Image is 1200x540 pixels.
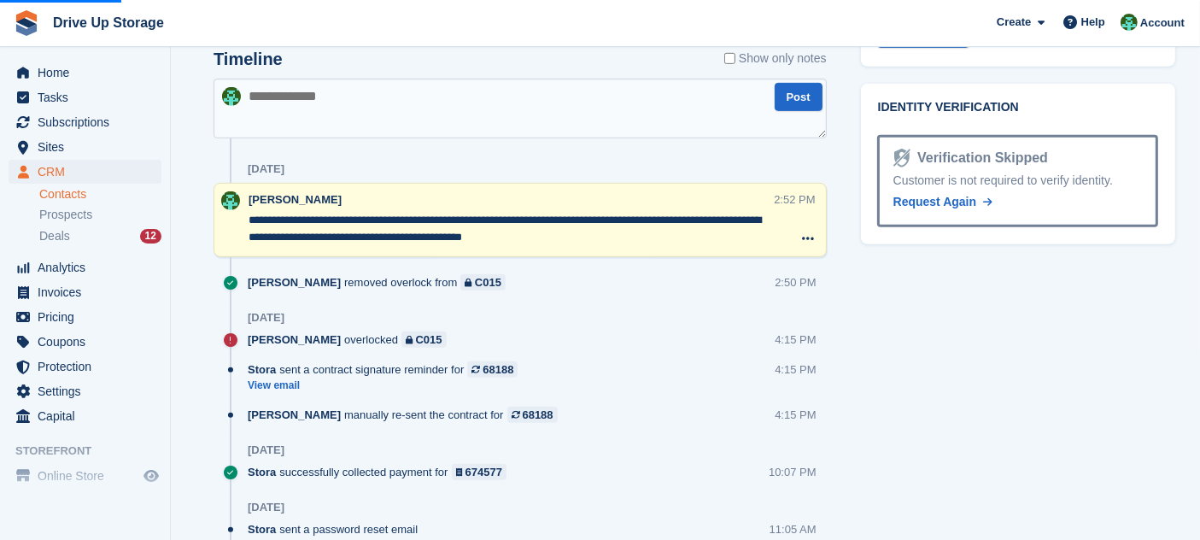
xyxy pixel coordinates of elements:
a: Deals 12 [39,227,161,245]
img: stora-icon-8386f47178a22dfd0bd8f6a31ec36ba5ce8667c1dd55bd0f319d3a0aa187defe.svg [14,10,39,36]
span: Tasks [38,85,140,109]
span: Settings [38,379,140,403]
span: Stora [248,464,276,480]
span: Stora [248,361,276,378]
div: 11:05 AM [770,521,817,537]
a: 68188 [467,361,518,378]
a: menu [9,255,161,279]
div: overlocked [248,332,455,348]
div: 4:15 PM [775,361,816,378]
a: 68188 [507,407,558,423]
a: Request Again [893,193,992,211]
a: C015 [401,332,447,348]
a: menu [9,305,161,329]
a: menu [9,379,161,403]
div: 2:50 PM [775,274,816,291]
div: manually re-sent the contract for [248,407,566,423]
span: Stora [248,521,276,537]
button: Post [775,83,822,111]
div: [DATE] [248,443,284,457]
span: Request Again [893,195,977,208]
a: menu [9,135,161,159]
div: sent a password reset email [248,521,426,537]
span: Home [38,61,140,85]
h2: Timeline [214,50,283,69]
a: Contacts [39,186,161,202]
span: [PERSON_NAME] [249,193,342,206]
div: 68188 [523,407,553,423]
span: Subscriptions [38,110,140,134]
div: successfully collected payment for [248,464,515,480]
div: C015 [475,274,501,291]
div: 4:15 PM [775,332,816,348]
div: [DATE] [248,162,284,176]
div: Verification Skipped [910,148,1048,168]
div: 2:52 PM [774,191,815,208]
span: Protection [38,355,140,379]
label: Show only notes [724,50,827,67]
div: Customer is not required to verify identity. [893,172,1142,190]
span: Account [1140,15,1185,32]
a: menu [9,404,161,428]
div: removed overlock from [248,274,514,291]
div: 10:07 PM [769,464,817,480]
div: [DATE] [248,501,284,514]
a: menu [9,280,161,304]
span: [PERSON_NAME] [248,274,341,291]
img: Identity Verification Ready [893,149,910,167]
img: Camille [221,191,240,210]
a: menu [9,85,161,109]
span: [PERSON_NAME] [248,407,341,423]
span: Prospects [39,207,92,223]
a: menu [9,160,161,184]
a: Prospects [39,206,161,224]
span: Capital [38,404,140,428]
a: menu [9,464,161,488]
div: [DATE] [248,311,284,325]
span: Coupons [38,330,140,354]
span: Invoices [38,280,140,304]
a: Preview store [141,466,161,486]
a: C015 [460,274,506,291]
a: menu [9,110,161,134]
span: Create [997,14,1031,31]
span: Analytics [38,255,140,279]
span: Help [1081,14,1105,31]
span: Deals [39,228,70,244]
a: menu [9,355,161,379]
span: Online Store [38,464,140,488]
div: 4:15 PM [775,407,816,423]
span: Storefront [15,443,170,460]
div: 12 [140,229,161,244]
div: 68188 [483,361,513,378]
img: Camille [222,87,241,106]
a: Drive Up Storage [46,9,171,37]
a: menu [9,330,161,354]
span: Sites [38,135,140,159]
span: Pricing [38,305,140,329]
h2: Identity verification [878,101,1158,114]
a: menu [9,61,161,85]
div: 674577 [465,464,502,480]
div: sent a contract signature reminder for [248,361,526,378]
input: Show only notes [724,50,735,67]
span: CRM [38,160,140,184]
span: [PERSON_NAME] [248,332,341,348]
img: Camille [1121,14,1138,31]
a: View email [248,379,526,393]
a: 674577 [452,464,507,480]
div: C015 [416,332,442,348]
